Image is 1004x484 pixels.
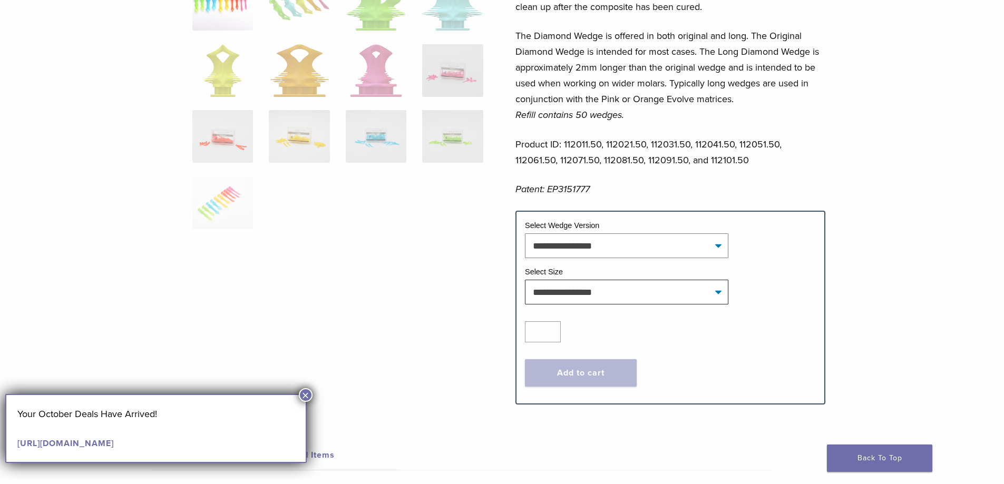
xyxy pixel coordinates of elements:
img: Diamond Wedge and Long Diamond Wedge - Image 5 [204,44,242,97]
img: Diamond Wedge and Long Diamond Wedge - Image 10 [269,110,329,163]
button: Add to cart [525,359,637,387]
img: Diamond Wedge and Long Diamond Wedge - Image 9 [192,110,253,163]
p: The Diamond Wedge is offered in both original and long. The Original Diamond Wedge is intended fo... [515,28,825,123]
img: Diamond Wedge and Long Diamond Wedge - Image 13 [192,176,253,229]
a: Back To Top [827,445,932,472]
label: Select Wedge Version [525,221,599,230]
a: [URL][DOMAIN_NAME] [17,438,114,449]
img: Diamond Wedge and Long Diamond Wedge - Image 6 [270,44,329,97]
p: Product ID: 112011.50, 112021.50, 112031.50, 112041.50, 112051.50, 112061.50, 112071.50, 112081.5... [515,136,825,168]
label: Select Size [525,268,563,276]
a: Related Items [276,440,399,470]
em: Refill contains 50 wedges. [515,109,624,121]
button: Close [299,388,313,402]
img: Diamond Wedge and Long Diamond Wedge - Image 8 [422,44,483,97]
img: Diamond Wedge and Long Diamond Wedge - Image 12 [422,110,483,163]
img: Diamond Wedge and Long Diamond Wedge - Image 7 [350,44,402,97]
p: Your October Deals Have Arrived! [17,406,295,422]
img: Diamond Wedge and Long Diamond Wedge - Image 11 [346,110,406,163]
em: Patent: EP3151777 [515,183,590,195]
